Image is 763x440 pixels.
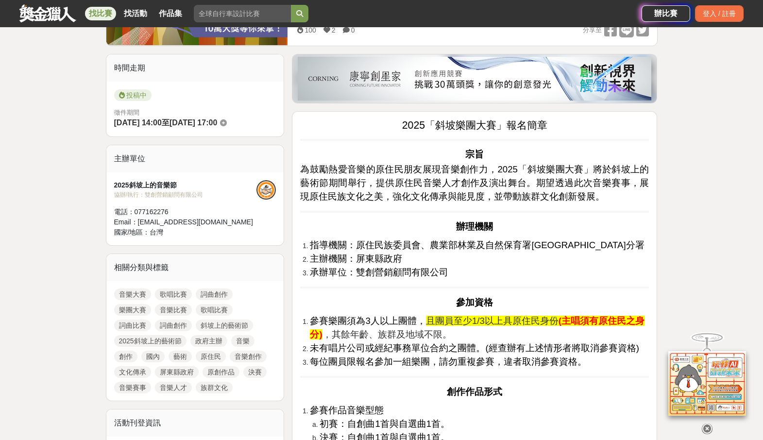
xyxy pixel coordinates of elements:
[155,288,192,300] a: 歌唱比賽
[114,109,139,116] span: 徵件期間
[351,26,355,34] span: 0
[196,288,233,300] a: 詞曲創作
[695,5,744,22] div: 登入 / 註冊
[190,335,227,347] a: 政府主辦
[106,254,284,281] div: 相關分類與標籤
[196,304,233,316] a: 歌唱比賽
[456,221,493,232] strong: 辦理機關
[155,366,199,378] a: 屏東縣政府
[310,316,425,326] span: 參賽樂團須為3人以上團體，
[114,190,257,199] div: 協辦/執行： 雙創營銷顧問有限公司
[243,366,267,378] a: 決賽
[194,5,291,22] input: 全球自行車設計比賽
[310,267,448,277] span: 承辦單位：雙創營銷顧問有限公司
[456,297,493,307] strong: 參加資格
[114,304,151,316] a: 樂團大賽
[114,335,187,347] a: 2025斜坡上的藝術節
[114,207,257,217] div: 電話： 077162276
[114,366,151,378] a: 文化傳承
[114,288,151,300] a: 音樂大賽
[426,316,559,326] span: 且團員至少1/3以上具原住民身份
[583,23,602,37] span: 分享至
[169,351,192,362] a: 藝術
[114,351,137,362] a: 創作
[300,164,649,202] span: 為鼓勵熱愛音樂的原住民朋友展現音樂創作力，2025「斜坡樂團大賽」將於斜坡上的藝術節期間舉行，提供原住民音樂人才創作及演出舞台。期望透過此次音樂賽事，展現原住民族文化之美，強化文化傳承與能見度，...
[230,351,267,362] a: 音樂創作
[447,387,502,397] strong: 創作作品形式
[668,351,746,416] img: d2146d9a-e6f6-4337-9592-8cefde37ba6b.png
[305,26,316,34] span: 100
[322,329,452,339] span: ，其餘年齡、族群及地域不限。
[310,316,644,339] strong: (主唱須有原住民之身分)
[155,304,192,316] a: 音樂比賽
[114,89,152,101] span: 投稿中
[310,254,402,264] span: 主辦機關：屏東縣政府
[141,351,165,362] a: 國內
[114,228,150,236] span: 國家/地區：
[231,335,254,347] a: 音樂
[150,228,163,236] span: 台灣
[155,382,192,393] a: 音樂人才
[298,57,651,101] img: be6ed63e-7b41-4cb8-917a-a53bd949b1b4.png
[114,320,151,331] a: 詞曲比賽
[310,405,384,415] span: 參賽作品音樂型態
[155,320,192,331] a: 詞曲創作
[332,26,336,34] span: 2
[85,7,116,20] a: 找比賽
[114,382,151,393] a: 音樂賽事
[310,356,587,367] span: 每位團員限報名參加一組樂團，請勿重複參賽，違者取消參賽資格。
[114,217,257,227] div: Email： [EMAIL_ADDRESS][DOMAIN_NAME]
[162,118,170,127] span: 至
[155,7,186,20] a: 作品集
[310,240,644,250] span: 指導機關：原住民族委員會、農業部林業及自然保育署[GEOGRAPHIC_DATA]分署
[196,351,226,362] a: 原住民
[402,119,547,131] span: 2025「斜坡樂團大賽」報名簡章
[106,54,284,82] div: 時間走期
[196,320,253,331] a: 斜坡上的藝術節
[170,118,217,127] span: [DATE] 17:00
[642,5,690,22] a: 辦比賽
[320,419,450,429] span: 初賽：自創曲1首與自選曲1首。
[196,382,233,393] a: 族群文化
[114,118,162,127] span: [DATE] 14:00
[465,149,484,159] strong: 宗旨
[106,145,284,172] div: 主辦單位
[203,366,239,378] a: 原創作品
[106,409,284,437] div: 活動刊登資訊
[310,343,639,353] span: 未有唱片公司或經紀事務單位合約之團體。(經查辦有上述情形者將取消參賽資格)
[120,7,151,20] a: 找活動
[114,180,257,190] div: 2025斜坡上的音樂節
